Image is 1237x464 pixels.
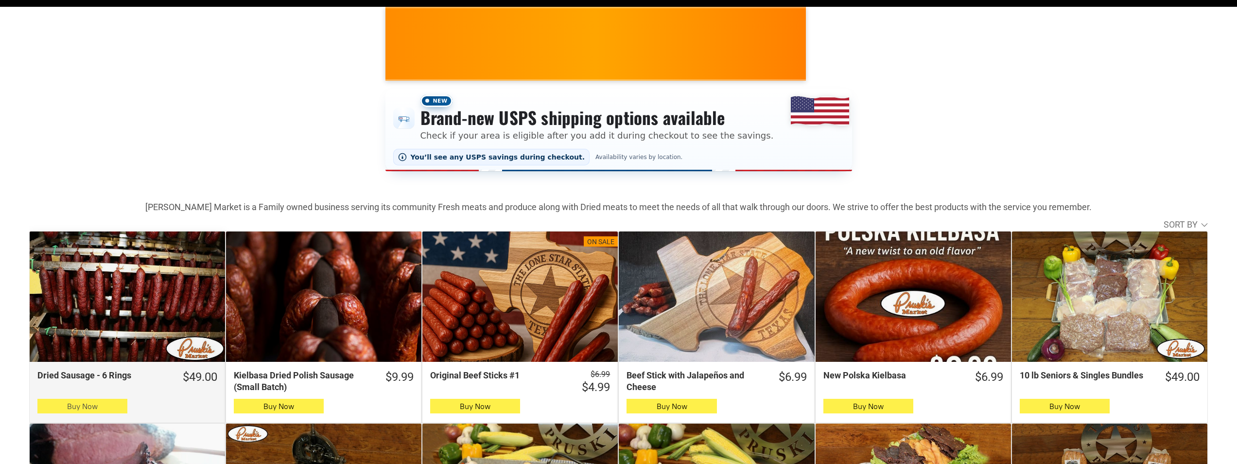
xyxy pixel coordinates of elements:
[657,402,687,411] span: Buy Now
[145,202,1092,212] strong: [PERSON_NAME] Market is a Family owned business serving its community Fresh meats and produce alo...
[430,370,564,381] div: Original Beef Sticks #1
[591,370,610,379] s: $6.99
[1020,370,1147,381] div: 10 lb Seniors & Singles Bundles
[420,95,453,107] span: New
[30,370,225,385] a: $49.00Dried Sausage - 6 Rings
[1049,402,1080,411] span: Buy Now
[385,370,414,385] div: $9.99
[816,232,1011,362] a: New Polska Kielbasa
[460,402,490,411] span: Buy Now
[582,380,610,395] div: $4.99
[816,370,1011,385] a: $6.99New Polska Kielbasa
[67,402,98,411] span: Buy Now
[619,370,814,393] a: $6.99Beef Stick with Jalapeños and Cheese
[803,51,994,66] span: [PERSON_NAME] MARKET
[422,370,618,395] a: $6.99 $4.99Original Beef Sticks #1
[420,107,774,128] h3: Brand-new USPS shipping options available
[430,399,520,413] button: Buy Now
[823,399,913,413] button: Buy Now
[226,370,421,393] a: $9.99Kielbasa Dried Polish Sausage (Small Batch)
[37,370,165,381] div: Dried Sausage - 6 Rings
[385,89,852,171] div: Shipping options announcement
[422,232,618,362] a: On SaleOriginal Beef Sticks #1
[234,370,367,393] div: Kielbasa Dried Polish Sausage (Small Batch)
[1012,370,1207,385] a: $49.0010 lb Seniors & Singles Bundles
[587,237,614,247] div: On Sale
[1012,232,1207,362] a: 10 lb Seniors &amp; Singles Bundles
[37,399,127,413] button: Buy Now
[226,232,421,362] a: Kielbasa Dried Polish Sausage (Small Batch)
[1165,370,1200,385] div: $49.00
[619,232,814,362] a: Beef Stick with Jalapeños and Cheese
[823,370,957,381] div: New Polska Kielbasa
[627,399,716,413] button: Buy Now
[420,129,774,142] p: Check if your area is eligible after you add it during checkout to see the savings.
[30,232,225,362] a: Dried Sausage - 6 Rings
[593,154,684,161] span: Availability varies by location.
[975,370,1003,385] div: $6.99
[853,402,884,411] span: Buy Now
[1020,399,1110,413] button: Buy Now
[411,153,585,161] span: You’ll see any USPS savings during checkout.
[627,370,760,393] div: Beef Stick with Jalapeños and Cheese
[183,370,217,385] div: $49.00
[263,402,294,411] span: Buy Now
[234,399,324,413] button: Buy Now
[779,370,807,385] div: $6.99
